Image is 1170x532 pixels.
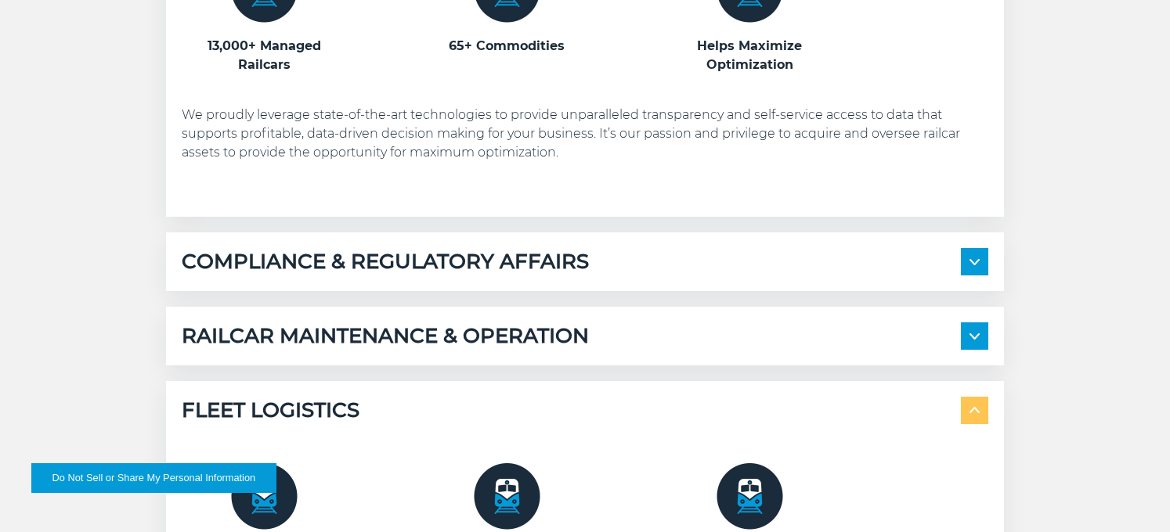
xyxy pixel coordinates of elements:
h3: Helps Maximize Optimization [667,37,832,74]
h3: 65+ Commodities [424,37,589,56]
button: Do Not Sell or Share My Personal Information [31,463,276,493]
h5: COMPLIANCE & REGULATORY AFFAIRS [182,248,589,275]
img: arrow [970,259,980,265]
img: arrow [970,408,980,414]
img: arrow [970,333,980,340]
h3: 13,000+ Managed Railcars [182,37,346,74]
p: We proudly leverage state-of-the-art technologies to provide unparalleled transparency and self-s... [182,106,988,162]
h5: FLEET LOGISTICS [182,397,359,424]
h5: RAILCAR MAINTENANCE & OPERATION [182,322,589,350]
